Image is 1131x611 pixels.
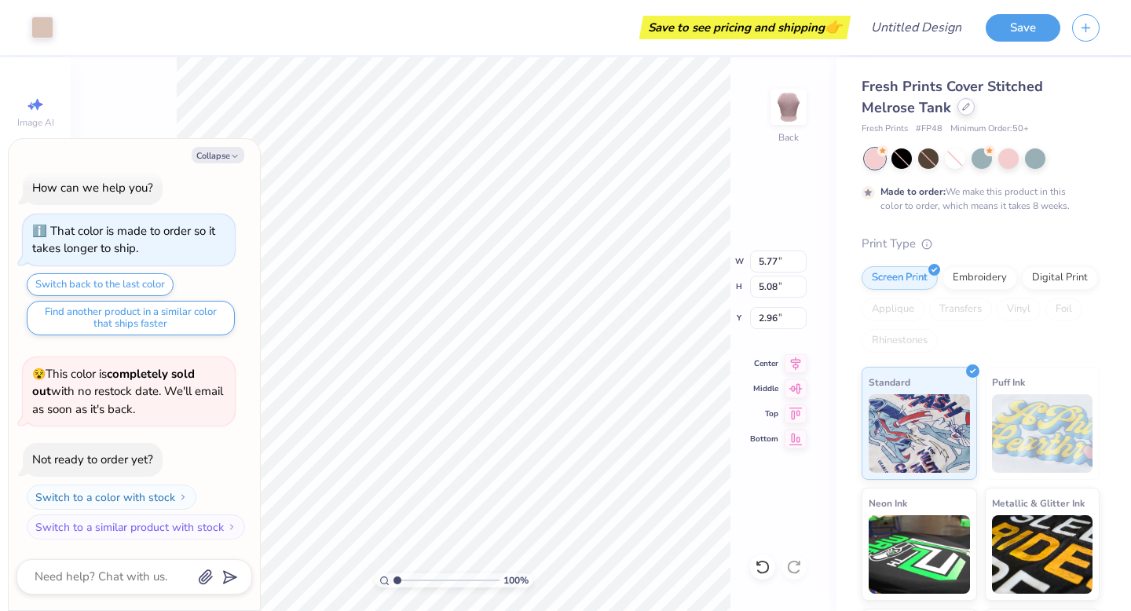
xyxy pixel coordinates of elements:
[27,273,174,296] button: Switch back to the last color
[869,394,970,473] img: Standard
[17,116,54,129] span: Image AI
[750,434,778,445] span: Bottom
[27,301,235,335] button: Find another product in a similar color that ships faster
[869,515,970,594] img: Neon Ink
[858,12,974,43] input: Untitled Design
[862,329,938,353] div: Rhinestones
[950,123,1029,136] span: Minimum Order: 50 +
[32,366,195,400] strong: completely sold out
[192,147,244,163] button: Collapse
[32,367,46,382] span: 😵
[1022,266,1098,290] div: Digital Print
[32,180,153,196] div: How can we help you?
[929,298,992,321] div: Transfers
[178,492,188,502] img: Switch to a color with stock
[750,383,778,394] span: Middle
[27,514,245,540] button: Switch to a similar product with stock
[503,573,529,587] span: 100 %
[992,495,1085,511] span: Metallic & Glitter Ink
[869,374,910,390] span: Standard
[227,522,236,532] img: Switch to a similar product with stock
[750,358,778,369] span: Center
[825,17,842,36] span: 👉
[750,408,778,419] span: Top
[992,394,1093,473] img: Puff Ink
[773,91,804,123] img: Back
[32,452,153,467] div: Not ready to order yet?
[778,130,799,145] div: Back
[986,14,1060,42] button: Save
[992,374,1025,390] span: Puff Ink
[27,485,196,510] button: Switch to a color with stock
[862,123,908,136] span: Fresh Prints
[862,235,1100,253] div: Print Type
[942,266,1017,290] div: Embroidery
[1045,298,1082,321] div: Foil
[862,298,924,321] div: Applique
[880,185,1074,213] div: We make this product in this color to order, which means it takes 8 weeks.
[997,298,1041,321] div: Vinyl
[992,515,1093,594] img: Metallic & Glitter Ink
[862,266,938,290] div: Screen Print
[916,123,942,136] span: # FP48
[32,223,215,257] div: That color is made to order so it takes longer to ship.
[862,77,1043,117] span: Fresh Prints Cover Stitched Melrose Tank
[643,16,847,39] div: Save to see pricing and shipping
[869,495,907,511] span: Neon Ink
[32,366,223,417] span: This color is with no restock date. We'll email as soon as it's back.
[880,185,946,198] strong: Made to order:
